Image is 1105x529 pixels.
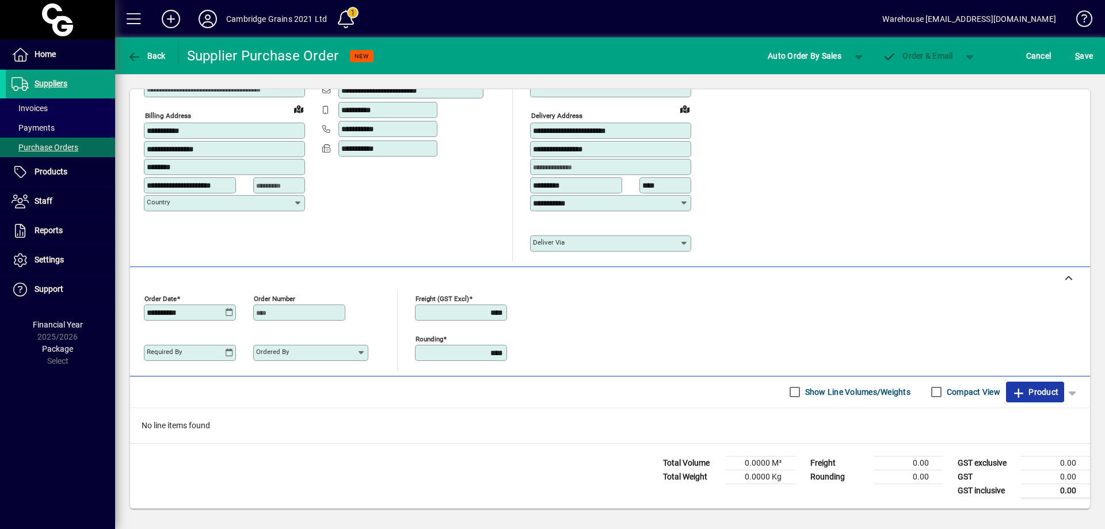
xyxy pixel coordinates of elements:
span: Payments [12,123,55,132]
span: Support [35,284,63,294]
button: Product [1006,382,1064,402]
a: Staff [6,187,115,216]
mat-label: Required by [147,348,182,356]
span: Cancel [1026,47,1051,65]
span: Settings [35,255,64,264]
a: Invoices [6,98,115,118]
span: Product [1012,383,1058,401]
mat-label: Order number [254,294,295,302]
span: S [1075,51,1080,60]
td: 0.00 [1021,470,1090,484]
span: Invoices [12,104,48,113]
mat-label: Rounding [416,334,443,342]
td: Freight [805,456,874,470]
span: Package [42,344,73,353]
a: Payments [6,118,115,138]
div: No line items found [130,408,1090,443]
span: Staff [35,196,52,205]
span: Order & Email [883,51,953,60]
button: Cancel [1023,45,1054,66]
div: Cambridge Grains 2021 Ltd [226,10,327,28]
button: Add [153,9,189,29]
td: 0.0000 Kg [726,470,795,484]
mat-label: Order date [144,294,177,302]
a: Reports [6,216,115,245]
a: Knowledge Base [1068,2,1091,40]
mat-label: Country [147,198,170,206]
button: Back [124,45,169,66]
td: 0.00 [874,456,943,470]
a: Settings [6,246,115,275]
a: Support [6,275,115,304]
td: Rounding [805,470,874,484]
button: Profile [189,9,226,29]
span: Products [35,167,67,176]
span: Auto Order By Sales [768,47,841,65]
a: View on map [289,100,308,118]
mat-label: Deliver via [533,238,565,246]
a: Purchase Orders [6,138,115,157]
td: Total Weight [657,470,726,484]
label: Compact View [944,386,1000,398]
td: 0.00 [1021,484,1090,498]
td: GST [952,470,1021,484]
mat-label: Ordered by [256,348,289,356]
mat-label: Freight (GST excl) [416,294,469,302]
button: Auto Order By Sales [762,45,847,66]
td: GST inclusive [952,484,1021,498]
span: NEW [355,52,369,60]
span: Purchase Orders [12,143,78,152]
span: Suppliers [35,79,67,88]
button: Order & Email [877,45,959,66]
label: Show Line Volumes/Weights [803,386,910,398]
td: GST exclusive [952,456,1021,470]
a: Home [6,40,115,69]
app-page-header-button: Back [115,45,178,66]
a: View on map [676,100,694,118]
a: Products [6,158,115,187]
td: 0.00 [1021,456,1090,470]
span: Financial Year [33,320,83,329]
td: 0.00 [874,470,943,484]
button: Save [1072,45,1096,66]
span: Home [35,50,56,59]
span: ave [1075,47,1093,65]
div: Supplier Purchase Order [187,47,339,65]
div: Warehouse [EMAIL_ADDRESS][DOMAIN_NAME] [882,10,1056,28]
td: 0.0000 M³ [726,456,795,470]
span: Reports [35,226,63,235]
span: Back [127,51,166,60]
td: Total Volume [657,456,726,470]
